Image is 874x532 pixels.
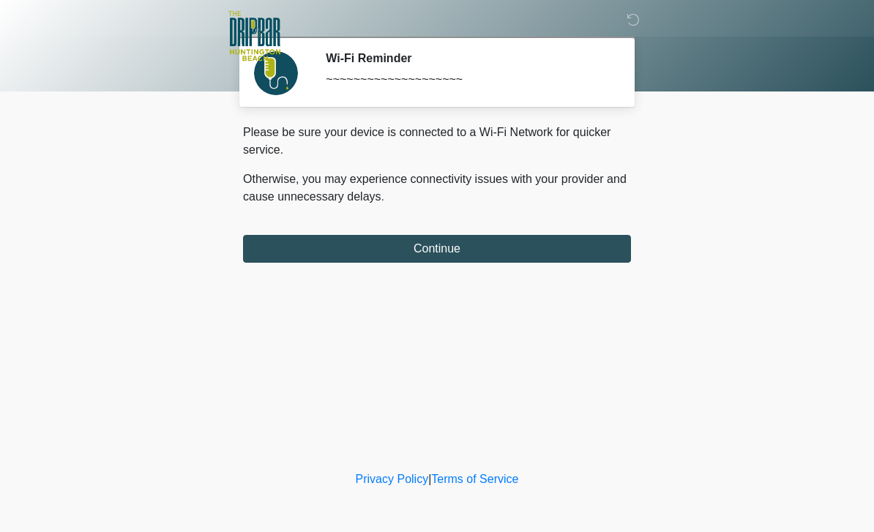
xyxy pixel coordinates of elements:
[356,473,429,485] a: Privacy Policy
[381,190,384,203] span: .
[243,124,631,159] p: Please be sure your device is connected to a Wi-Fi Network for quicker service.
[431,473,518,485] a: Terms of Service
[243,235,631,263] button: Continue
[254,51,298,95] img: Agent Avatar
[428,473,431,485] a: |
[228,11,280,61] img: The DRIPBaR - Huntington Beach Logo
[243,171,631,206] p: Otherwise, you may experience connectivity issues with your provider and cause unnecessary delays
[326,71,609,89] div: ~~~~~~~~~~~~~~~~~~~~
